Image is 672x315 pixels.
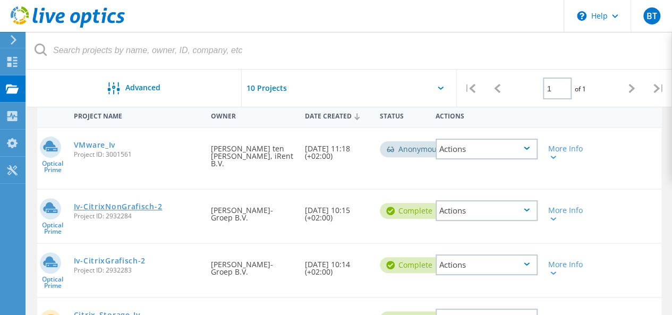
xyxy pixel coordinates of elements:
[646,12,657,20] span: BT
[37,222,69,235] span: Optical Prime
[74,203,162,210] a: Iv-CitrixNonGrafisch-2
[300,244,375,286] div: [DATE] 10:14 (+02:00)
[74,213,201,219] span: Project ID: 2932284
[69,105,206,125] div: Project Name
[74,267,201,274] span: Project ID: 2932283
[380,257,443,273] div: Complete
[74,151,201,158] span: Project ID: 3001561
[74,257,146,265] a: Iv-CitrixGrafisch-2
[574,84,585,93] span: of 1
[430,105,543,125] div: Actions
[11,22,125,30] a: Live Optics Dashboard
[206,244,299,286] div: [PERSON_NAME]-Groep B.V.
[206,128,299,178] div: [PERSON_NAME] ten [PERSON_NAME], iRent B.V.
[436,200,538,221] div: Actions
[300,190,375,232] div: [DATE] 10:15 (+02:00)
[375,105,431,125] div: Status
[125,84,160,91] span: Advanced
[548,207,588,222] div: More Info
[37,276,69,289] span: Optical Prime
[548,145,588,160] div: More Info
[436,139,538,159] div: Actions
[206,190,299,232] div: [PERSON_NAME]-Groep B.V.
[548,261,588,276] div: More Info
[436,254,538,275] div: Actions
[645,70,672,107] div: |
[457,70,484,107] div: |
[300,128,375,171] div: [DATE] 11:18 (+02:00)
[380,141,451,157] div: Anonymous
[37,160,69,173] span: Optical Prime
[206,105,299,125] div: Owner
[380,203,443,219] div: Complete
[74,141,115,149] a: VMware_Iv
[577,11,586,21] svg: \n
[300,105,375,125] div: Date Created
